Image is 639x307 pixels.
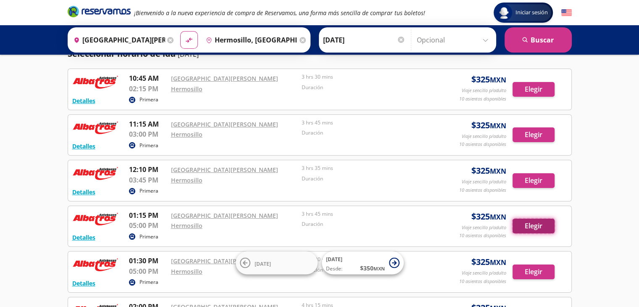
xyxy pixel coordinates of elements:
p: Viaje sencillo p/adulto [462,87,506,94]
p: 10:45 AM [129,73,167,83]
p: 11:15 AM [129,119,167,129]
a: [GEOGRAPHIC_DATA][PERSON_NAME] [171,120,278,128]
small: MXN [490,75,506,85]
p: Primera [139,278,158,286]
p: Duración [302,175,429,183]
p: Viaje sencillo p/adulto [462,133,506,140]
a: Hermosillo [171,222,202,230]
img: RESERVAMOS [72,256,118,273]
p: Duración [302,220,429,228]
p: 3 hrs 35 mins [302,164,429,172]
span: $ 325 [471,164,506,177]
button: Detalles [72,279,95,288]
button: Elegir [513,265,555,279]
span: $ 325 [471,210,506,223]
a: Brand Logo [68,5,131,20]
small: MXN [490,121,506,130]
small: MXN [490,167,506,176]
span: $ 325 [471,119,506,132]
p: 03:45 PM [129,175,167,185]
p: 05:00 PM [129,266,167,276]
img: RESERVAMOS [72,73,118,90]
button: Detalles [72,233,95,242]
p: Primera [139,233,158,241]
em: ¡Bienvenido a la nueva experiencia de compra de Reservamos, una forma más sencilla de comprar tus... [134,9,425,17]
p: 10 asientos disponibles [459,187,506,194]
input: Buscar Destino [202,29,297,50]
span: $ 325 [471,73,506,86]
p: 3 hrs 30 mins [302,73,429,81]
button: Elegir [513,219,555,233]
a: Hermosillo [171,176,202,184]
p: Primera [139,142,158,149]
button: [DATE] [236,251,318,275]
p: 10 asientos disponibles [459,232,506,239]
p: 02:15 PM [129,84,167,94]
span: Iniciar sesión [512,8,551,17]
p: 10 asientos disponibles [459,95,506,103]
button: Elegir [513,82,555,97]
a: [GEOGRAPHIC_DATA][PERSON_NAME] [171,166,278,174]
button: English [561,8,572,18]
button: Detalles [72,96,95,105]
button: Elegir [513,173,555,188]
input: Opcional [417,29,492,50]
p: Primera [139,187,158,195]
p: 05:00 PM [129,220,167,230]
img: RESERVAMOS [72,210,118,227]
span: $ 325 [471,256,506,268]
i: Brand Logo [68,5,131,18]
p: 01:15 PM [129,210,167,220]
input: Elegir Fecha [323,29,405,50]
button: Detalles [72,188,95,196]
a: Hermosillo [171,267,202,275]
p: 10 asientos disponibles [459,141,506,148]
a: [GEOGRAPHIC_DATA][PERSON_NAME] [171,74,278,82]
small: MXN [373,265,385,272]
a: Hermosillo [171,130,202,138]
img: RESERVAMOS [72,119,118,136]
p: Duración [302,129,429,137]
button: Detalles [72,142,95,151]
span: $ 350 [360,264,385,273]
p: Viaje sencillo p/adulto [462,224,506,231]
p: Primera [139,96,158,103]
p: 12:10 PM [129,164,167,175]
a: Hermosillo [171,85,202,93]
span: [DATE] [326,256,342,263]
small: MXN [490,212,506,222]
a: [GEOGRAPHIC_DATA][PERSON_NAME] [171,257,278,265]
input: Buscar Origen [70,29,165,50]
button: [DATE]Desde:$350MXN [322,251,404,275]
p: 10 asientos disponibles [459,278,506,285]
a: [GEOGRAPHIC_DATA][PERSON_NAME] [171,212,278,220]
p: Viaje sencillo p/adulto [462,178,506,185]
span: [DATE] [255,260,271,267]
p: Duración [302,84,429,91]
img: RESERVAMOS [72,164,118,181]
small: MXN [490,258,506,267]
p: 3 hrs 45 mins [302,119,429,127]
p: 03:00 PM [129,129,167,139]
p: Viaje sencillo p/adulto [462,270,506,277]
button: Elegir [513,127,555,142]
p: 01:30 PM [129,256,167,266]
p: 3 hrs 45 mins [302,210,429,218]
span: Desde: [326,265,342,273]
button: Buscar [505,27,572,53]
